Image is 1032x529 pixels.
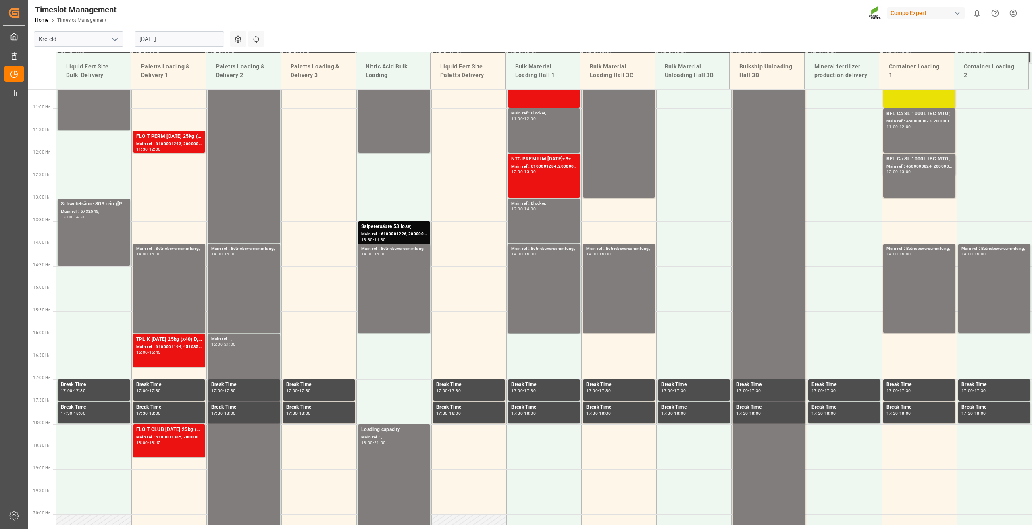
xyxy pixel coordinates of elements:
[33,240,50,245] span: 14:00 Hr
[108,33,121,46] button: open menu
[961,252,973,256] div: 14:00
[524,252,536,256] div: 16:00
[373,238,374,241] div: -
[298,50,299,54] div: -
[523,207,524,211] div: -
[361,441,373,444] div: 18:00
[523,170,524,174] div: -
[35,17,48,23] a: Home
[33,263,50,267] span: 14:30 Hr
[886,118,952,125] div: Main ref : 4500000823, 2000000630;
[148,252,149,256] div: -
[224,389,236,392] div: 17:30
[373,252,374,256] div: -
[436,50,448,54] div: 09:30
[886,155,952,163] div: BFL Ca SL 1000L IBC MTO;
[523,411,524,415] div: -
[749,50,761,54] div: 10:00
[523,389,524,392] div: -
[286,381,352,389] div: Break Time
[448,389,449,392] div: -
[61,389,73,392] div: 17:00
[869,6,882,20] img: Screenshot%202023-09-29%20at%2010.02.21.png_1712312052.png
[811,59,873,83] div: Mineral fertilizer production delivery
[899,50,911,54] div: 10:00
[511,170,523,174] div: 12:00
[211,245,277,252] div: Main ref : Betriebsversammlung,
[223,411,224,415] div: -
[149,252,161,256] div: 16:00
[524,411,536,415] div: 18:00
[136,133,202,141] div: FLO T PERM [DATE] 25kg (x40) INT;
[661,389,673,392] div: 17:00
[511,207,523,211] div: 13:00
[811,389,823,392] div: 17:00
[661,381,727,389] div: Break Time
[973,50,974,54] div: -
[523,252,524,256] div: -
[136,245,202,252] div: Main ref : Betriebsversammlung,
[136,441,148,444] div: 18:00
[33,375,50,380] span: 17:00 Hr
[61,381,127,389] div: Break Time
[136,351,148,354] div: 16:00
[674,389,686,392] div: 17:30
[674,411,686,415] div: 18:00
[362,59,424,83] div: Nitric Acid Bulk Loading
[898,252,899,256] div: -
[961,389,973,392] div: 17:00
[524,117,536,120] div: 12:00
[74,389,85,392] div: 17:30
[33,353,50,357] span: 16:30 Hr
[898,389,899,392] div: -
[973,252,974,256] div: -
[586,252,598,256] div: 14:00
[598,411,599,415] div: -
[524,207,536,211] div: 14:00
[898,170,899,174] div: -
[286,50,298,54] div: 09:30
[73,389,74,392] div: -
[736,381,802,389] div: Break Time
[211,411,223,415] div: 17:30
[223,342,224,346] div: -
[748,411,749,415] div: -
[511,403,577,411] div: Break Time
[361,252,373,256] div: 14:00
[286,403,352,411] div: Break Time
[886,381,952,389] div: Break Time
[224,342,236,346] div: 21:00
[33,195,50,199] span: 13:00 Hr
[211,381,277,389] div: Break Time
[361,245,427,252] div: Main ref : Betriebsversammlung,
[148,411,149,415] div: -
[598,50,599,54] div: -
[148,147,149,151] div: -
[748,50,749,54] div: -
[33,172,50,177] span: 12:30 Hr
[149,147,161,151] div: 12:00
[886,163,952,170] div: Main ref : 4500000824, 2000000630;
[811,403,877,411] div: Break Time
[449,389,461,392] div: 17:30
[599,389,611,392] div: 17:30
[824,389,836,392] div: 17:30
[511,389,523,392] div: 17:00
[524,50,536,54] div: 10:00
[136,411,148,415] div: 17:30
[961,245,1027,252] div: Main ref : Betriebsversammlung,
[61,208,127,215] div: Main ref : 5732545,
[361,238,373,241] div: 13:30
[586,389,598,392] div: 17:00
[886,411,898,415] div: 17:30
[149,441,161,444] div: 18:45
[211,336,277,342] div: Main ref : ,
[899,252,911,256] div: 16:00
[586,50,598,54] div: 09:30
[436,389,448,392] div: 17:00
[974,411,986,415] div: 18:00
[899,125,911,129] div: 12:00
[61,215,73,219] div: 13:00
[886,50,898,54] div: 09:30
[33,105,50,109] span: 11:00 Hr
